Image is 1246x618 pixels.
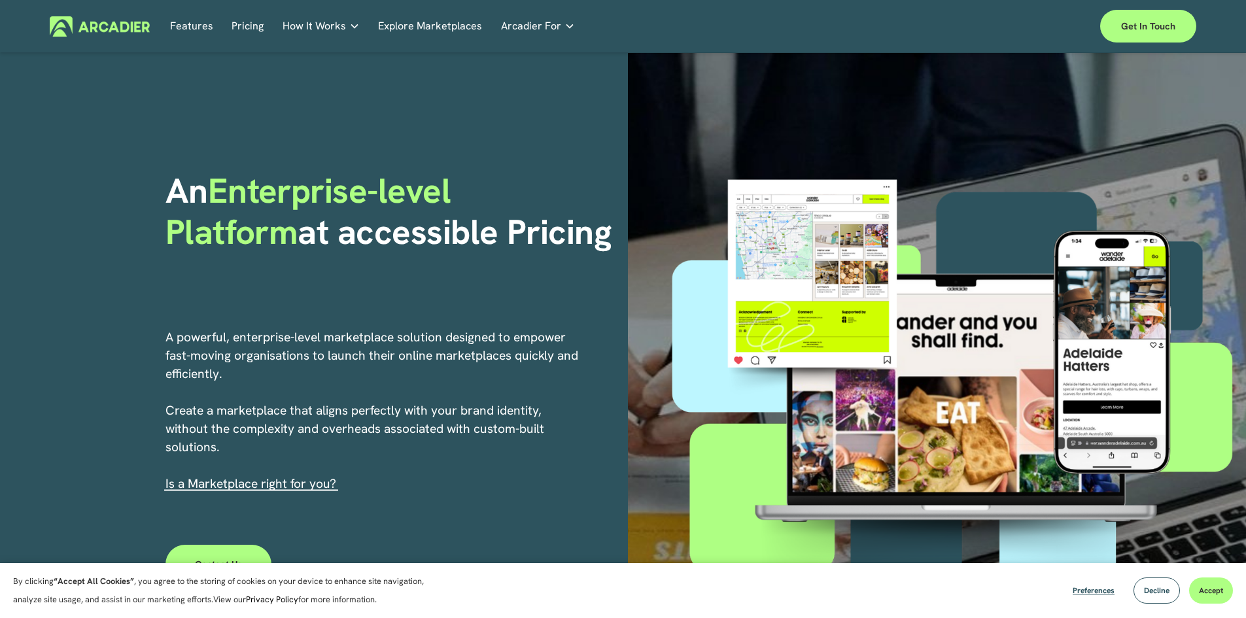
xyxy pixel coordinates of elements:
span: Accept [1199,585,1223,596]
a: Privacy Policy [246,594,298,605]
span: Enterprise-level Platform [165,168,460,254]
span: Decline [1144,585,1169,596]
a: folder dropdown [283,16,360,37]
span: Arcadier For [501,17,561,35]
p: A powerful, enterprise-level marketplace solution designed to empower fast-moving organisations t... [165,328,580,493]
p: By clicking , you agree to the storing of cookies on your device to enhance site navigation, anal... [13,572,438,609]
span: I [165,475,336,492]
a: folder dropdown [501,16,575,37]
a: Features [170,16,213,37]
button: Accept [1189,577,1233,604]
strong: “Accept All Cookies” [54,575,134,587]
span: How It Works [283,17,346,35]
a: Contact Us [165,545,272,584]
button: Decline [1134,577,1180,604]
img: Arcadier [50,16,150,37]
button: Preferences [1063,577,1124,604]
a: Get in touch [1100,10,1196,43]
span: Preferences [1073,585,1115,596]
a: Pricing [232,16,264,37]
a: Explore Marketplaces [378,16,482,37]
a: s a Marketplace right for you? [169,475,336,492]
h1: An at accessible Pricing [165,171,619,252]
